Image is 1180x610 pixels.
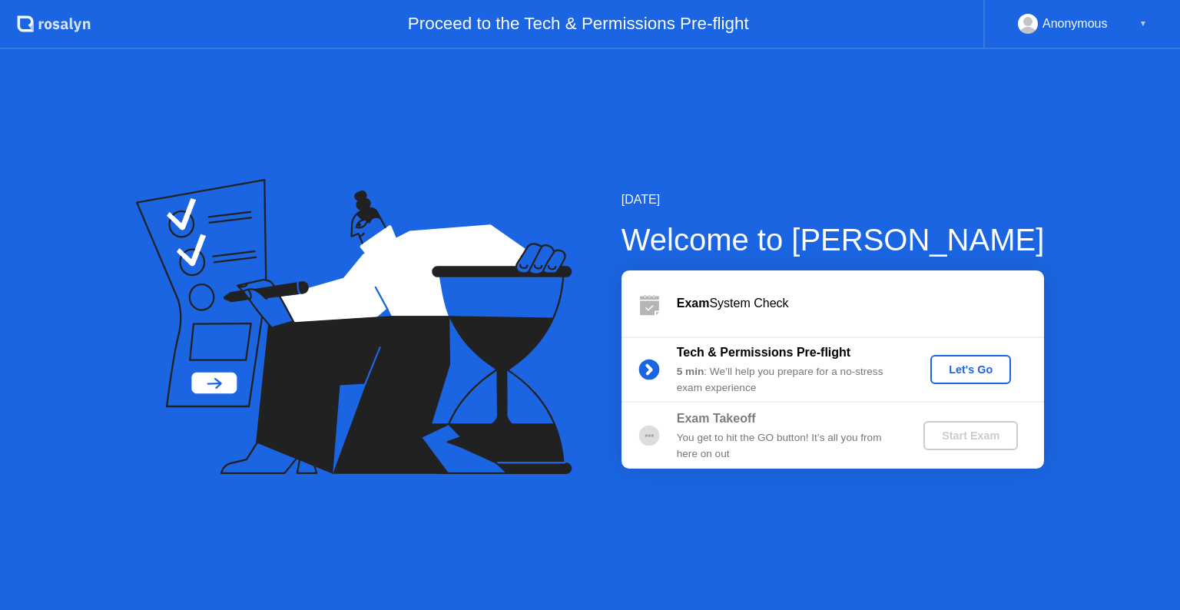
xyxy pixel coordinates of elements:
button: Let's Go [930,355,1011,384]
div: Anonymous [1042,14,1108,34]
div: Start Exam [930,429,1012,442]
b: Exam [677,297,710,310]
div: You get to hit the GO button! It’s all you from here on out [677,430,898,462]
div: Let's Go [936,363,1005,376]
button: Start Exam [923,421,1018,450]
div: : We’ll help you prepare for a no-stress exam experience [677,364,898,396]
div: System Check [677,294,1044,313]
div: Welcome to [PERSON_NAME] [621,217,1045,263]
b: Exam Takeoff [677,412,756,425]
div: ▼ [1139,14,1147,34]
b: 5 min [677,366,704,377]
div: [DATE] [621,191,1045,209]
b: Tech & Permissions Pre-flight [677,346,850,359]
